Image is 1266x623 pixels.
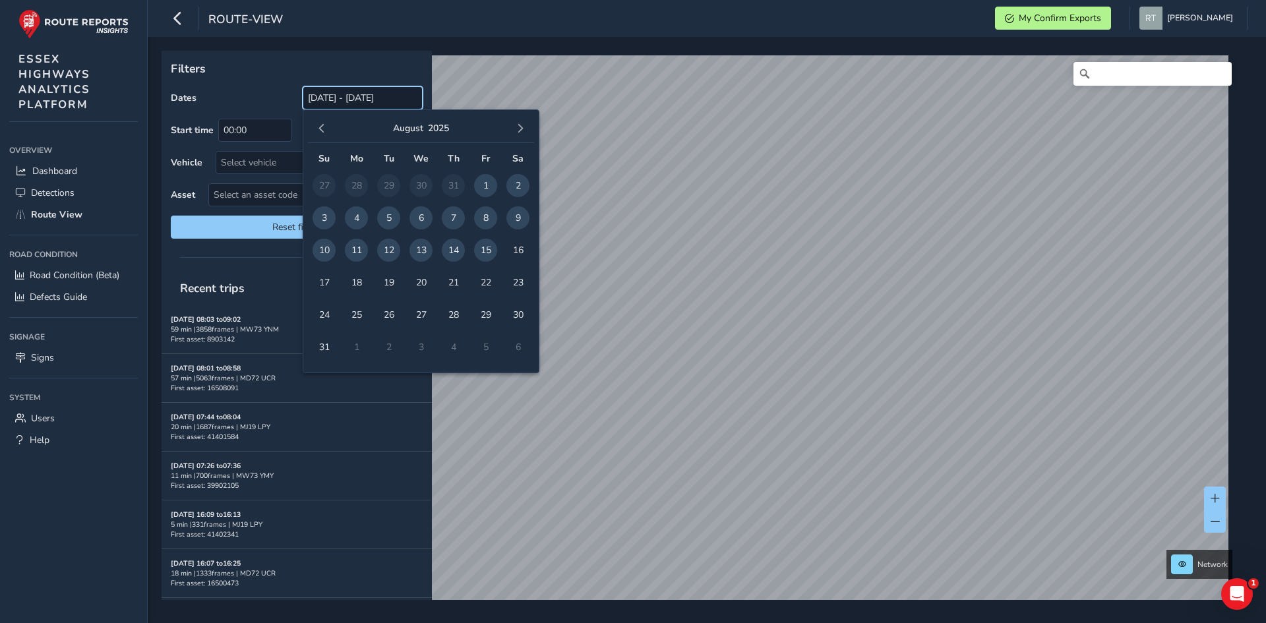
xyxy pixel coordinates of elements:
[208,11,283,30] span: route-view
[313,239,336,262] span: 10
[506,206,529,229] span: 9
[171,519,423,529] div: 5 min | 331 frames | MJ19 LPY
[166,55,1228,615] canvas: Map
[9,182,138,204] a: Detections
[393,122,423,134] button: August
[171,373,423,383] div: 57 min | 5063 frames | MD72 UCR
[209,184,400,206] span: Select an asset code
[506,303,529,326] span: 30
[171,422,423,432] div: 20 min | 1687 frames | MJ19 LPY
[377,206,400,229] span: 5
[31,351,54,364] span: Signs
[171,324,423,334] div: 59 min | 3858 frames | MW73 YNM
[428,122,449,134] button: 2025
[171,271,254,305] span: Recent trips
[506,174,529,197] span: 2
[171,216,423,239] button: Reset filters
[442,206,465,229] span: 7
[18,51,90,112] span: ESSEX HIGHWAYS ANALYTICS PLATFORM
[171,481,239,490] span: First asset: 39902105
[171,156,202,169] label: Vehicle
[313,206,336,229] span: 3
[474,303,497,326] span: 29
[350,152,363,165] span: Mo
[1248,578,1259,589] span: 1
[9,204,138,225] a: Route View
[171,471,423,481] div: 11 min | 700 frames | MW73 YMY
[409,271,433,294] span: 20
[481,152,490,165] span: Fr
[377,271,400,294] span: 19
[171,60,423,77] p: Filters
[31,187,75,199] span: Detections
[9,388,138,407] div: System
[9,140,138,160] div: Overview
[9,327,138,347] div: Signage
[409,239,433,262] span: 13
[31,208,82,221] span: Route View
[171,529,239,539] span: First asset: 41402341
[384,152,394,165] span: Tu
[9,286,138,308] a: Defects Guide
[1221,578,1253,610] iframe: Intercom live chat
[474,239,497,262] span: 15
[345,271,368,294] span: 18
[9,245,138,264] div: Road Condition
[9,347,138,369] a: Signs
[18,9,129,39] img: rr logo
[30,434,49,446] span: Help
[181,221,413,233] span: Reset filters
[474,206,497,229] span: 8
[442,271,465,294] span: 21
[1139,7,1162,30] img: diamond-layout
[995,7,1111,30] button: My Confirm Exports
[1139,7,1238,30] button: [PERSON_NAME]
[171,363,241,373] strong: [DATE] 08:01 to 08:58
[442,303,465,326] span: 28
[345,206,368,229] span: 4
[409,206,433,229] span: 6
[171,432,239,442] span: First asset: 41401584
[1167,7,1233,30] span: [PERSON_NAME]
[413,152,429,165] span: We
[30,269,119,282] span: Road Condition (Beta)
[377,239,400,262] span: 12
[506,271,529,294] span: 23
[216,152,400,173] div: Select vehicle
[9,160,138,182] a: Dashboard
[345,303,368,326] span: 25
[506,239,529,262] span: 16
[313,271,336,294] span: 17
[474,174,497,197] span: 1
[171,314,241,324] strong: [DATE] 08:03 to 09:02
[171,189,195,201] label: Asset
[171,383,239,393] span: First asset: 16508091
[171,124,214,136] label: Start time
[171,568,423,578] div: 18 min | 1333 frames | MD72 UCR
[171,334,235,344] span: First asset: 8903142
[474,271,497,294] span: 22
[1073,62,1232,86] input: Search
[171,412,241,422] strong: [DATE] 07:44 to 08:04
[409,303,433,326] span: 27
[512,152,524,165] span: Sa
[345,239,368,262] span: 11
[9,429,138,451] a: Help
[30,291,87,303] span: Defects Guide
[31,412,55,425] span: Users
[9,264,138,286] a: Road Condition (Beta)
[171,558,241,568] strong: [DATE] 16:07 to 16:25
[313,336,336,359] span: 31
[171,92,196,104] label: Dates
[171,578,239,588] span: First asset: 16500473
[32,165,77,177] span: Dashboard
[448,152,460,165] span: Th
[377,303,400,326] span: 26
[171,510,241,519] strong: [DATE] 16:09 to 16:13
[318,152,330,165] span: Su
[442,239,465,262] span: 14
[1197,559,1228,570] span: Network
[9,407,138,429] a: Users
[1019,12,1101,24] span: My Confirm Exports
[313,303,336,326] span: 24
